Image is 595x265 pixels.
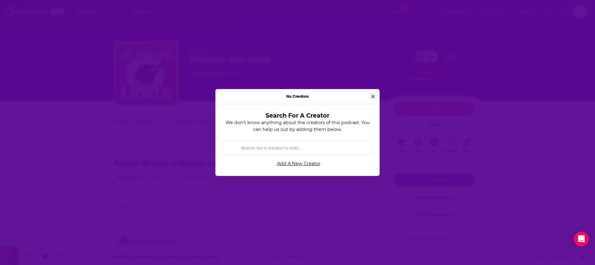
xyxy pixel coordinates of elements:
[369,93,377,100] button: Close
[223,141,372,155] div: Search by entity type
[223,119,372,133] p: We don't know anything about the creators of this podcast. You can help us out by adding them below.
[233,112,362,119] h3: Search For A Creator
[238,141,367,155] input: Search for a creator to add...
[574,231,589,246] div: Open Intercom Messenger
[225,159,372,169] a: Add A New Creator
[215,89,380,104] div: No Creators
